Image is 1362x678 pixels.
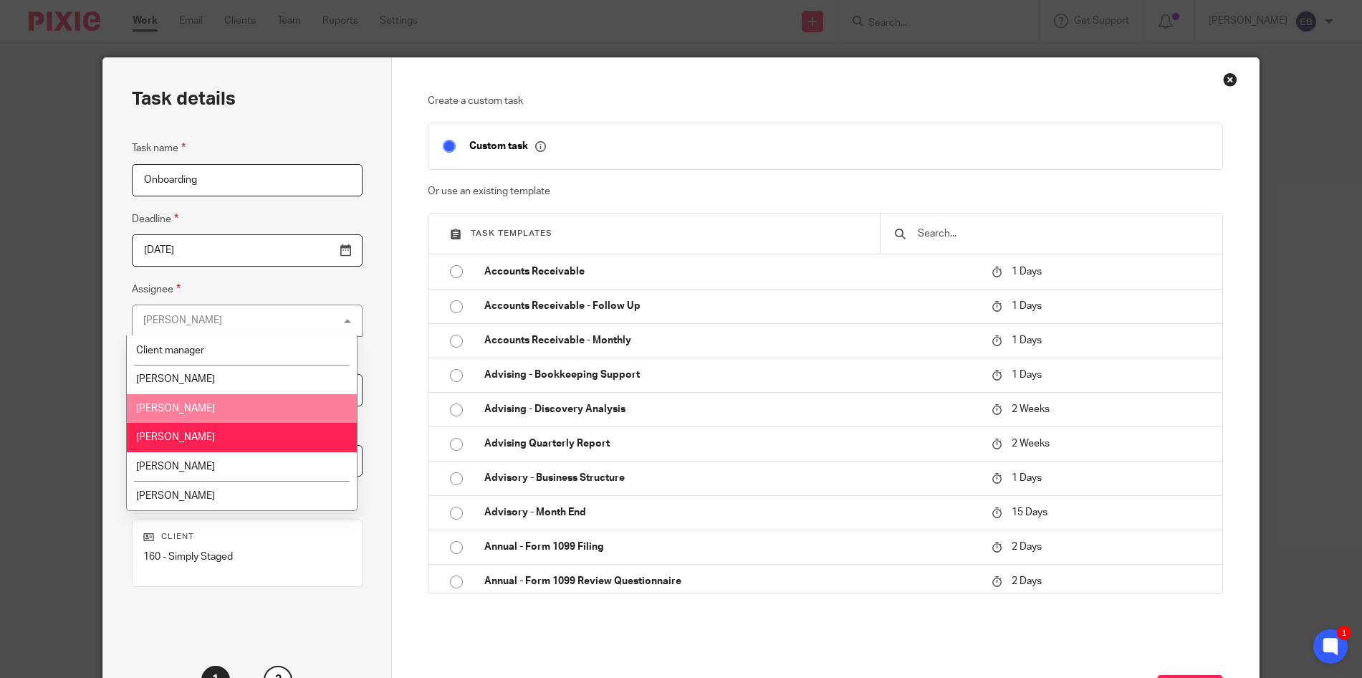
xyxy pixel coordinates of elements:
p: Accounts Receivable - Follow Up [484,299,977,313]
input: Pick a date [132,234,363,267]
span: 2 Weeks [1012,404,1050,414]
h2: Task details [132,87,236,111]
span: [PERSON_NAME] [136,491,215,501]
span: 1 Days [1012,370,1042,380]
span: 2 Days [1012,542,1042,552]
p: Annual - Form 1099 Filing [484,540,977,554]
p: Advisory - Business Structure [484,471,977,485]
span: Client manager [136,345,204,355]
span: 1 Days [1012,335,1042,345]
input: Search... [916,226,1208,242]
label: Task name [132,140,186,156]
p: Advising - Bookkeeping Support [484,368,977,382]
p: 160 - Simply Staged [143,550,351,564]
label: Assignee [132,281,181,297]
p: Or use an existing template [428,184,1223,199]
p: Advisory - Month End [484,505,977,520]
span: 2 Weeks [1012,439,1050,449]
div: 1 [1337,626,1351,640]
span: [PERSON_NAME] [136,462,215,472]
span: 2 Days [1012,576,1042,586]
input: Task name [132,164,363,196]
span: Task templates [471,229,552,237]
p: Create a custom task [428,94,1223,108]
span: 1 Days [1012,301,1042,311]
span: [PERSON_NAME] [136,432,215,442]
p: Advising - Discovery Analysis [484,402,977,416]
span: 1 Days [1012,473,1042,483]
div: Close this dialog window [1223,72,1237,87]
p: Advising Quarterly Report [484,436,977,451]
span: [PERSON_NAME] [136,404,215,414]
p: Accounts Receivable [484,264,977,279]
label: Deadline [132,211,178,227]
span: [PERSON_NAME] [136,374,215,384]
span: 1 Days [1012,267,1042,277]
p: Client [143,531,351,543]
p: Custom task [469,140,546,153]
p: Accounts Receivable - Monthly [484,333,977,348]
span: 15 Days [1012,507,1047,517]
div: [PERSON_NAME] [143,315,222,325]
p: Annual - Form 1099 Review Questionnaire [484,574,977,588]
